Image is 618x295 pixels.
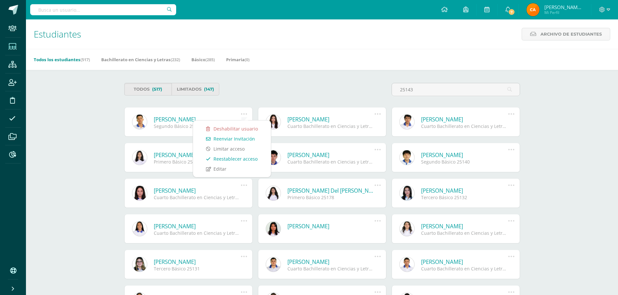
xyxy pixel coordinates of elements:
div: Segundo Básico 25143 [154,123,241,129]
a: Todos(517) [124,83,172,96]
a: [PERSON_NAME] [287,222,375,230]
div: Tercero Básico 25132 [421,194,508,200]
a: [PERSON_NAME] Del [PERSON_NAME] [287,187,375,194]
div: Cuarto Bachillerato en Ciencias y Letras 25168 [421,266,508,272]
div: Tercero Básico 25131 [154,266,241,272]
div: Cuarto Bachillerato en Ciencias y Letras 25101 [421,230,508,236]
a: Limitados(147) [172,83,219,96]
a: [PERSON_NAME] [421,258,508,266]
input: Busca al estudiante aquí... [392,83,520,96]
a: [PERSON_NAME] [287,116,375,123]
a: [PERSON_NAME] [154,151,241,159]
div: Cuarto Bachillerato en Ciencias y Letras 25146 [287,159,375,165]
div: Cuarto Bachillerato en Ciencias y Letras 25173 [287,266,375,272]
a: Editar [200,164,264,174]
div: Primero Básico 25142 [154,159,241,165]
a: [PERSON_NAME] [421,116,508,123]
input: Busca un usuario... [30,4,176,15]
a: [PERSON_NAME] [154,258,241,266]
span: [PERSON_NAME] Santiago [PERSON_NAME] [544,4,583,10]
span: (0) [245,57,249,62]
a: [PERSON_NAME] [421,151,508,159]
a: [PERSON_NAME] [287,151,375,159]
a: [PERSON_NAME] [421,222,508,230]
a: Primaria(0) [226,54,249,65]
div: Cuarto Bachillerato en Ciencias y Letras 25144 [154,194,241,200]
span: Archivo de Estudiantes [540,28,602,40]
span: 7 [508,8,515,16]
div: Cuarto Bachillerato en Ciencias y Letras 25147 [287,123,375,129]
a: Todos los estudiantes(517) [34,54,90,65]
a: Archivo de Estudiantes [522,28,610,40]
a: [PERSON_NAME] [421,187,508,194]
a: Deshabilitar usuario [200,124,264,134]
span: Mi Perfil [544,10,583,15]
span: (517) [152,83,162,95]
a: [PERSON_NAME] [154,187,241,194]
a: [PERSON_NAME] [154,222,241,230]
span: (285) [205,57,215,62]
a: Básico(285) [191,54,215,65]
div: Segundo Básico 25140 [421,159,508,165]
span: Estudiantes [34,28,81,40]
span: (147) [204,83,214,95]
div: Cuarto Bachillerato en Ciencias y Letras 25152 [154,230,241,236]
span: (517) [80,57,90,62]
div: Primero Básico 25178 [287,194,375,200]
a: Bachillerato en Ciencias y Letras(232) [101,54,180,65]
a: Limitar acceso [200,144,264,154]
a: Reestablecer acceso [200,154,264,164]
a: [PERSON_NAME] [154,116,241,123]
a: [PERSON_NAME] [287,258,375,266]
div: Cuarto Bachillerato en Ciencias y Letras 25145 [421,123,508,129]
a: Reenviar Invitación [200,134,264,144]
img: af9f1233f962730253773e8543f9aabb.png [527,3,539,16]
span: (232) [171,57,180,62]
